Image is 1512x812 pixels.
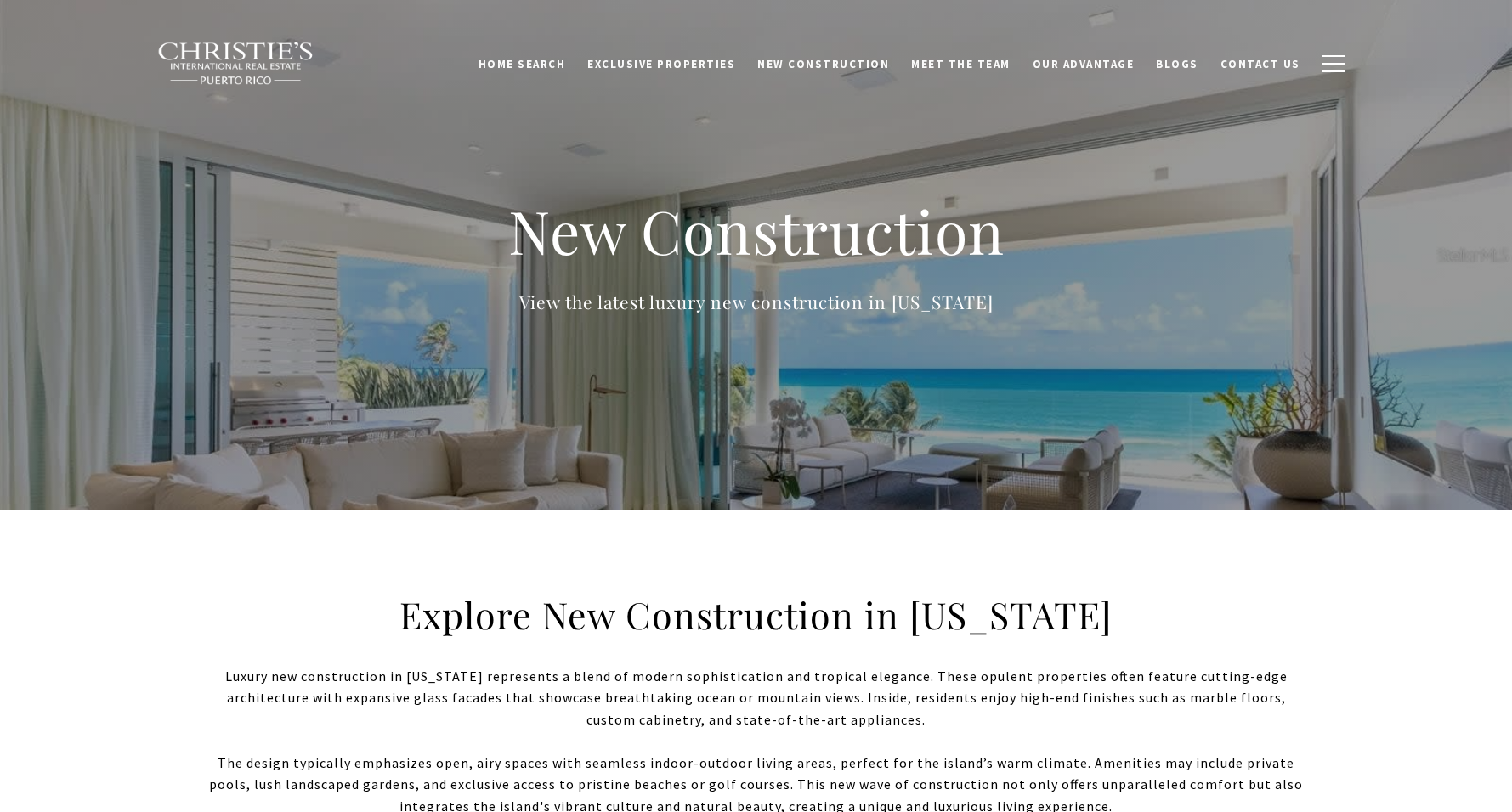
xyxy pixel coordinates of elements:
[1220,55,1300,70] span: Contact Us
[416,194,1096,268] h1: New Construction
[1156,55,1198,70] span: Blogs
[416,288,1096,316] p: View the latest luxury new construction in [US_STATE]
[1033,55,1135,70] span: Our Advantage
[157,42,315,86] img: Christie's International Real Estate black text logo
[587,55,735,70] span: Exclusive Properties
[1145,47,1209,79] a: Blogs
[204,666,1309,731] p: Luxury new construction in [US_STATE] represents a blend of modern sophistication and tropical el...
[1022,47,1146,79] a: Our Advantage
[576,47,746,79] a: Exclusive Properties
[900,47,1022,79] a: Meet the Team
[746,47,900,79] a: New Construction
[757,55,889,70] span: New Construction
[467,47,577,79] a: Home Search
[391,591,1122,639] h2: Explore New Construction in [US_STATE]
